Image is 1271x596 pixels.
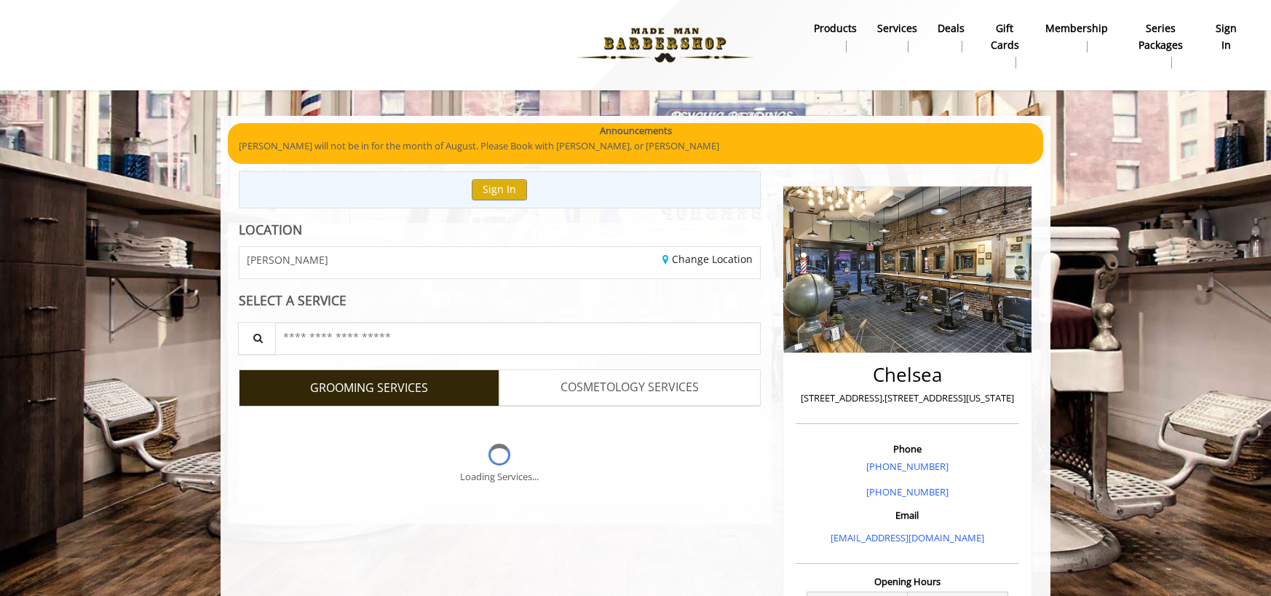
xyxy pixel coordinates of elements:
[662,252,753,266] a: Change Location
[239,221,302,238] b: LOCATION
[239,294,761,307] div: SELECT A SERVICE
[310,379,428,398] span: GROOMING SERVICES
[804,18,867,56] a: Productsproducts
[927,18,975,56] a: DealsDeals
[799,391,1015,406] p: [STREET_ADDRESS],[STREET_ADDRESS][US_STATE]
[1035,18,1118,56] a: MembershipMembership
[239,138,1032,154] p: [PERSON_NAME] will not be in for the month of August. Please Book with [PERSON_NAME], or [PERSON_...
[472,179,527,200] button: Sign In
[600,123,672,138] b: Announcements
[866,460,949,473] a: [PHONE_NUMBER]
[247,254,328,265] span: [PERSON_NAME]
[1128,20,1193,53] b: Series packages
[814,20,857,36] b: products
[565,5,765,85] img: Made Man Barbershop logo
[799,510,1015,520] h3: Email
[1213,20,1240,53] b: sign in
[460,469,539,485] div: Loading Services...
[866,485,949,498] a: [PHONE_NUMBER]
[938,20,965,36] b: Deals
[985,20,1025,53] b: gift cards
[1118,18,1203,72] a: Series packagesSeries packages
[561,378,699,397] span: COSMETOLOGY SERVICES
[796,576,1019,587] h3: Opening Hours
[831,531,984,544] a: [EMAIL_ADDRESS][DOMAIN_NAME]
[799,364,1015,385] h2: Chelsea
[1203,18,1250,56] a: sign insign in
[799,444,1015,454] h3: Phone
[975,18,1035,72] a: Gift cardsgift cards
[867,18,927,56] a: ServicesServices
[238,322,276,355] button: Service Search
[239,406,761,503] div: Grooming services
[1045,20,1108,36] b: Membership
[877,20,917,36] b: Services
